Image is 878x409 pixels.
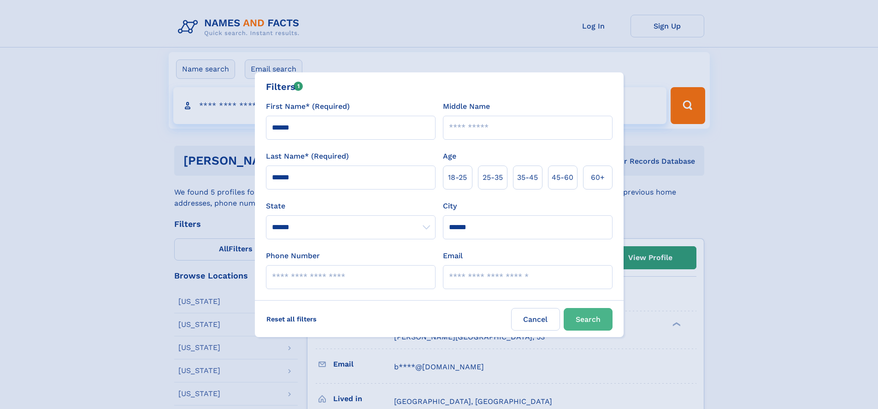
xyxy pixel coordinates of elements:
[564,308,613,331] button: Search
[443,250,463,261] label: Email
[448,172,467,183] span: 18‑25
[443,101,490,112] label: Middle Name
[591,172,605,183] span: 60+
[266,80,303,94] div: Filters
[266,101,350,112] label: First Name* (Required)
[517,172,538,183] span: 35‑45
[260,308,323,330] label: Reset all filters
[443,201,457,212] label: City
[266,201,436,212] label: State
[511,308,560,331] label: Cancel
[266,250,320,261] label: Phone Number
[552,172,573,183] span: 45‑60
[266,151,349,162] label: Last Name* (Required)
[483,172,503,183] span: 25‑35
[443,151,456,162] label: Age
